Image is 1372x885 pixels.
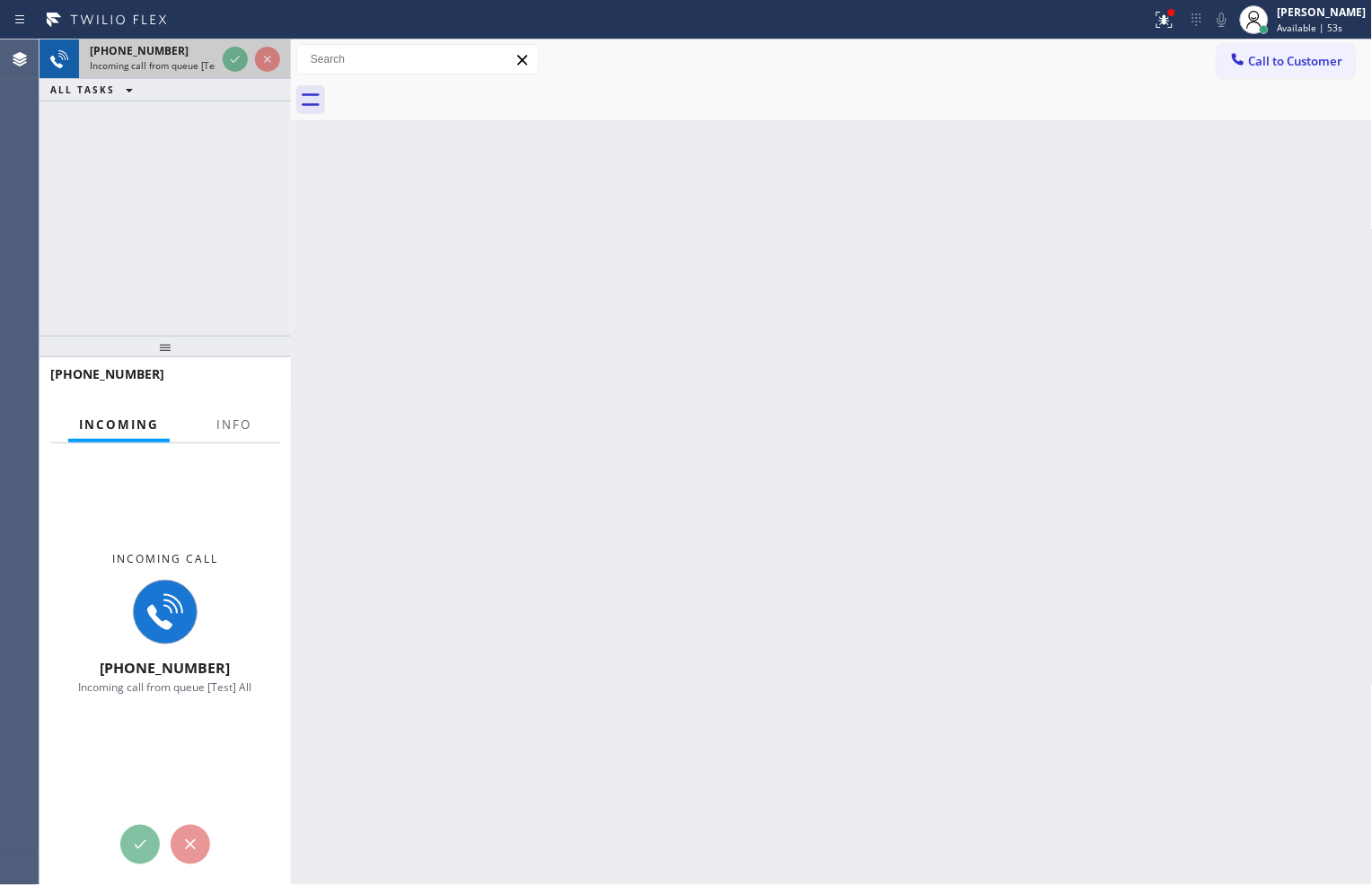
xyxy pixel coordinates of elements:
[297,45,538,74] input: Search
[223,47,248,72] button: Accept
[40,79,151,101] button: ALL TASKS
[101,658,231,678] span: [PHONE_NUMBER]
[255,47,280,72] button: Reject
[216,416,251,433] span: Info
[1278,22,1343,34] span: Available | 53s
[1278,4,1367,20] div: [PERSON_NAME]
[68,407,170,442] button: Incoming
[120,825,160,864] button: Accept
[79,679,252,695] span: Incoming call from queue [Test] All
[1218,44,1355,78] button: Call to Customer
[50,365,164,382] span: [PHONE_NUMBER]
[206,407,262,442] button: Info
[1209,7,1235,32] button: Mute
[1249,53,1343,69] span: Call to Customer
[171,825,210,864] button: Reject
[90,59,239,72] span: Incoming call from queue [Test] All
[79,416,159,433] span: Incoming
[50,83,115,96] span: ALL TASKS
[90,43,189,58] span: [PHONE_NUMBER]
[112,551,218,566] span: Incoming call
